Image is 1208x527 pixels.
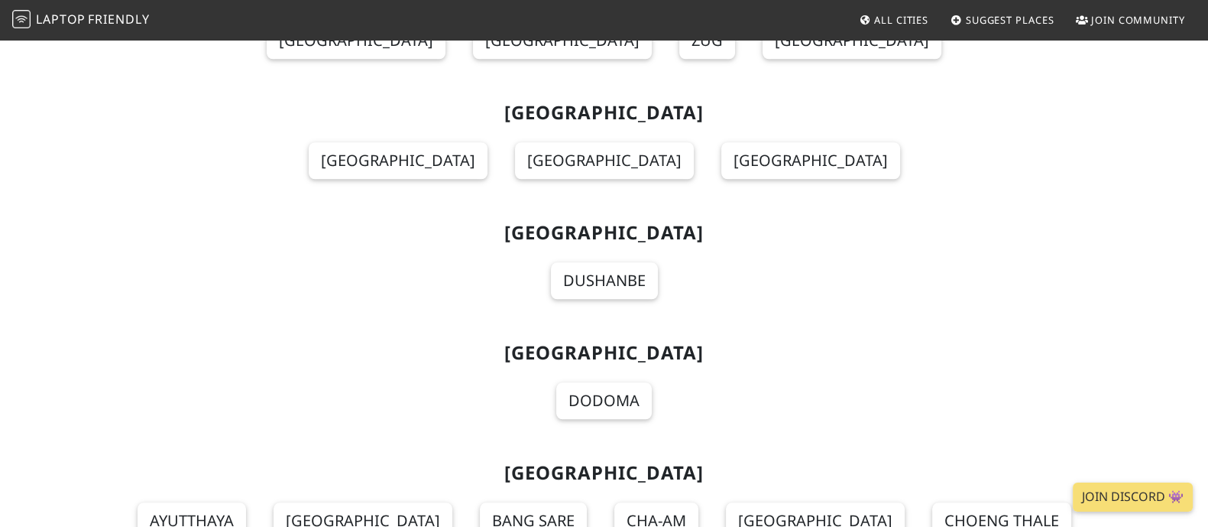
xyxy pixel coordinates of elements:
[267,22,445,59] a: [GEOGRAPHIC_DATA]
[36,11,86,28] span: Laptop
[515,142,694,179] a: [GEOGRAPHIC_DATA]
[721,142,900,179] a: [GEOGRAPHIC_DATA]
[109,222,1100,244] h2: [GEOGRAPHIC_DATA]
[88,11,149,28] span: Friendly
[12,7,150,34] a: LaptopFriendly LaptopFriendly
[109,462,1100,484] h2: [GEOGRAPHIC_DATA]
[874,13,928,27] span: All Cities
[763,22,941,59] a: [GEOGRAPHIC_DATA]
[309,142,487,179] a: [GEOGRAPHIC_DATA]
[556,382,652,419] a: Dodoma
[679,22,735,59] a: Zug
[1073,483,1193,512] a: Join Discord 👾
[944,6,1061,34] a: Suggest Places
[853,6,934,34] a: All Cities
[109,102,1100,124] h2: [GEOGRAPHIC_DATA]
[966,13,1054,27] span: Suggest Places
[109,342,1100,364] h2: [GEOGRAPHIC_DATA]
[473,22,652,59] a: [GEOGRAPHIC_DATA]
[1070,6,1191,34] a: Join Community
[551,262,658,299] a: Dushanbe
[12,10,31,28] img: LaptopFriendly
[1091,13,1185,27] span: Join Community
